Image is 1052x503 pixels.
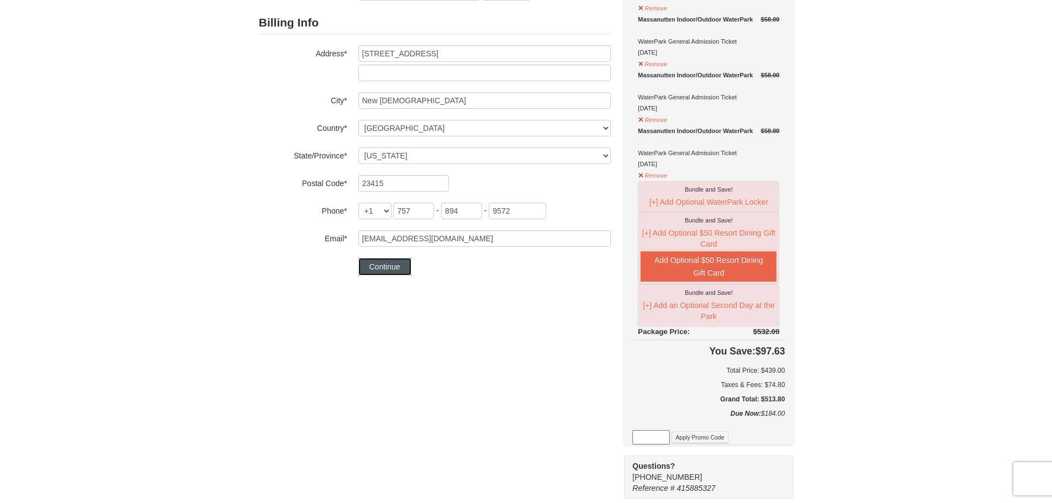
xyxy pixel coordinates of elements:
[632,365,785,376] h6: Total Price: $439.00
[632,346,785,357] h4: $97.63
[259,203,347,216] label: Phone*
[259,230,347,244] label: Email*
[761,16,780,23] del: $58.00
[259,147,347,161] label: State/Province*
[641,184,776,195] div: Bundle and Save!
[358,258,411,276] button: Continue
[632,379,785,390] div: Taxes & Fees: $74.80
[710,346,755,357] span: You Save:
[672,431,728,443] button: Apply Promo Code
[638,167,668,181] button: Remove
[638,70,779,81] div: Massanutten Indoor/Outdoor WaterPark
[632,462,675,470] strong: Questions?
[638,14,779,58] div: WaterPark General Admission Ticket [DATE]
[677,484,716,493] span: 415885327
[641,287,776,298] div: Bundle and Save!
[259,45,347,59] label: Address*
[393,203,434,219] input: xxx
[358,230,611,247] input: Email
[259,175,347,189] label: Postal Code*
[358,45,611,62] input: Billing Info
[632,394,785,405] h5: Grand Total: $513.80
[358,92,611,109] input: City
[436,206,439,215] span: -
[638,70,779,114] div: WaterPark General Admission Ticket [DATE]
[641,215,776,226] div: Bundle and Save!
[259,12,611,34] h2: Billing Info
[259,92,347,106] label: City*
[489,203,546,219] input: xxxx
[441,203,482,219] input: xxx
[259,120,347,134] label: Country*
[753,327,780,336] del: $532.00
[761,72,780,78] del: $58.00
[632,408,785,430] div: $184.00
[632,460,773,481] span: [PHONE_NUMBER]
[638,56,668,70] button: Remove
[358,175,449,192] input: Postal Code
[761,128,780,134] del: $58.00
[638,125,779,170] div: WaterPark General Admission Ticket [DATE]
[641,251,776,282] button: Add Optional $50 Resort Dining Gift Card
[641,195,776,209] button: [+] Add Optional WaterPark Locker
[638,327,690,336] span: Package Price:
[641,226,776,251] button: [+] Add Optional $50 Resort Dining Gift Card
[484,206,487,215] span: -
[731,410,761,417] strong: Due Now:
[638,112,668,125] button: Remove
[638,125,779,136] div: Massanutten Indoor/Outdoor WaterPark
[638,14,779,25] div: Massanutten Indoor/Outdoor WaterPark
[632,484,674,493] span: Reference #
[641,298,776,324] button: [+] Add an Optional Second Day at the Park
